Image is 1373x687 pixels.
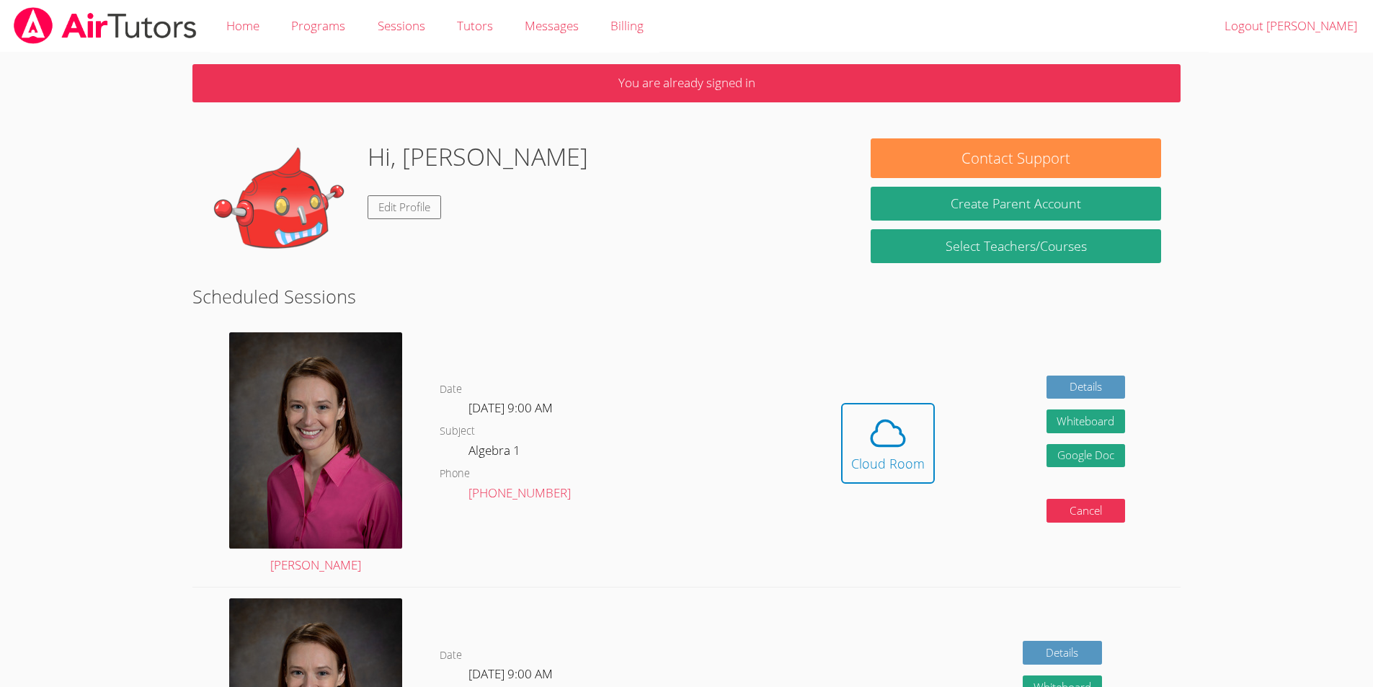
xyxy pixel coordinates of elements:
[440,422,475,440] dt: Subject
[468,440,523,465] dd: Algebra 1
[1047,444,1126,468] a: Google Doc
[1047,376,1126,399] a: Details
[871,138,1160,178] button: Contact Support
[212,138,356,283] img: default.png
[1047,499,1126,523] button: Cancel
[192,283,1181,310] h2: Scheduled Sessions
[468,399,553,416] span: [DATE] 9:00 AM
[841,403,935,484] button: Cloud Room
[1047,409,1126,433] button: Whiteboard
[368,138,588,175] h1: Hi, [PERSON_NAME]
[229,332,402,549] img: Miller_Becky_headshot%20(3).jpg
[468,665,553,682] span: [DATE] 9:00 AM
[525,17,579,34] span: Messages
[440,465,470,483] dt: Phone
[440,381,462,399] dt: Date
[851,453,925,474] div: Cloud Room
[871,187,1160,221] button: Create Parent Account
[12,7,198,44] img: airtutors_banner-c4298cdbf04f3fff15de1276eac7730deb9818008684d7c2e4769d2f7ddbe033.png
[229,332,402,576] a: [PERSON_NAME]
[1023,641,1102,665] a: Details
[192,64,1181,102] p: You are already signed in
[440,647,462,665] dt: Date
[368,195,441,219] a: Edit Profile
[468,484,571,501] a: [PHONE_NUMBER]
[871,229,1160,263] a: Select Teachers/Courses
